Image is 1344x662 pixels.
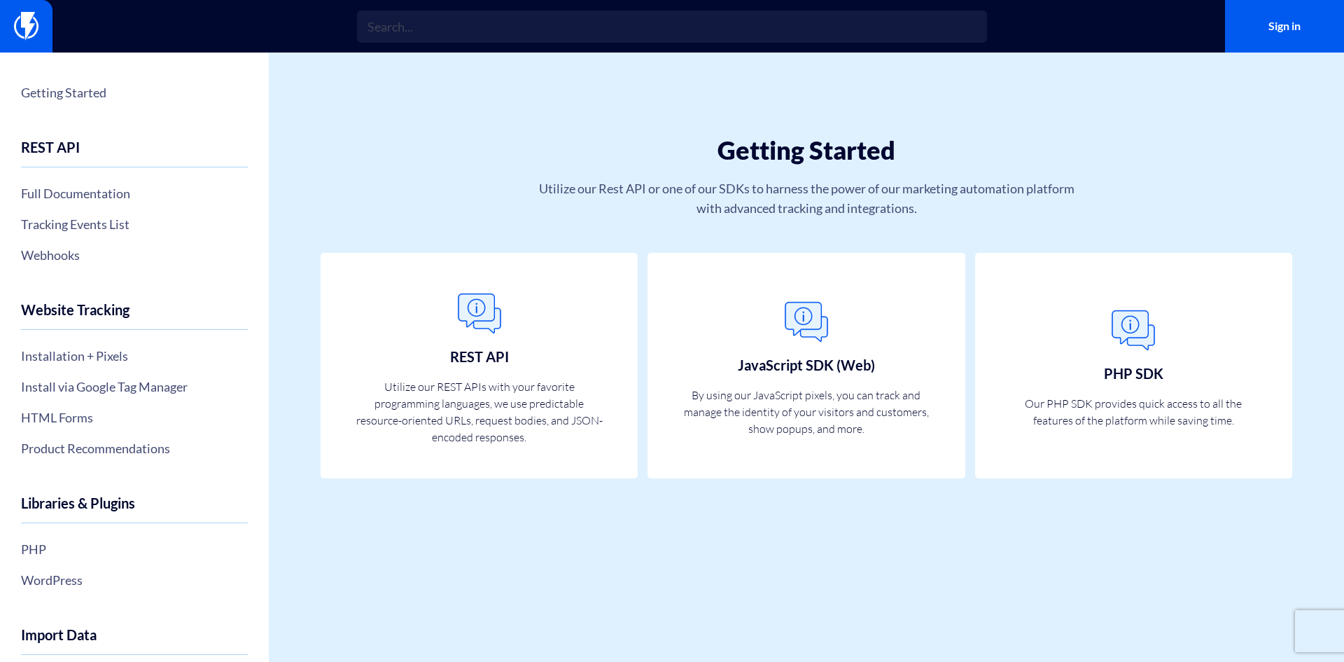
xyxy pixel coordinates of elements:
[1008,395,1259,429] p: Our PHP SDK provides quick access to all the features of the platform while saving time.
[21,537,248,561] a: PHP
[778,294,834,350] img: General.png
[357,11,987,43] input: Search...
[21,436,248,460] a: Product Recommendations
[21,406,248,429] a: HTML Forms
[21,568,248,592] a: WordPress
[21,302,248,330] h4: Website Tracking
[21,495,248,523] h4: Libraries & Plugins
[451,286,507,342] img: General.png
[681,387,932,437] p: By using our JavaScript pixels, you can track and manage the identity of your visitors and custom...
[353,378,605,446] p: Utilize our REST APIs with your favorite programming languages, we use predictable resource-orien...
[1105,303,1161,359] img: General.png
[534,179,1079,218] p: Utilize our Rest API or one of our SDKs to harness the power of our marketing automation platform...
[21,627,248,655] h4: Import Data
[21,212,248,236] a: Tracking Events List
[21,243,248,267] a: Webhooks
[21,81,248,104] a: Getting Started
[738,357,875,373] h3: JavaScript SDK (Web)
[450,349,509,364] h3: REST API
[21,375,248,399] a: Install via Google Tag Manager
[647,253,965,479] a: JavaScript SDK (Web) By using our JavaScript pixels, you can track and manage the identity of you...
[21,139,248,167] h4: REST API
[21,344,248,368] a: Installation + Pixels
[1104,366,1163,381] h3: PHP SDK
[353,137,1260,165] h1: Getting Started
[21,181,248,205] a: Full Documentation
[975,253,1292,479] a: PHP SDK Our PHP SDK provides quick access to all the features of the platform while saving time.
[321,253,638,479] a: REST API Utilize our REST APIs with your favorite programming languages, we use predictable resou...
